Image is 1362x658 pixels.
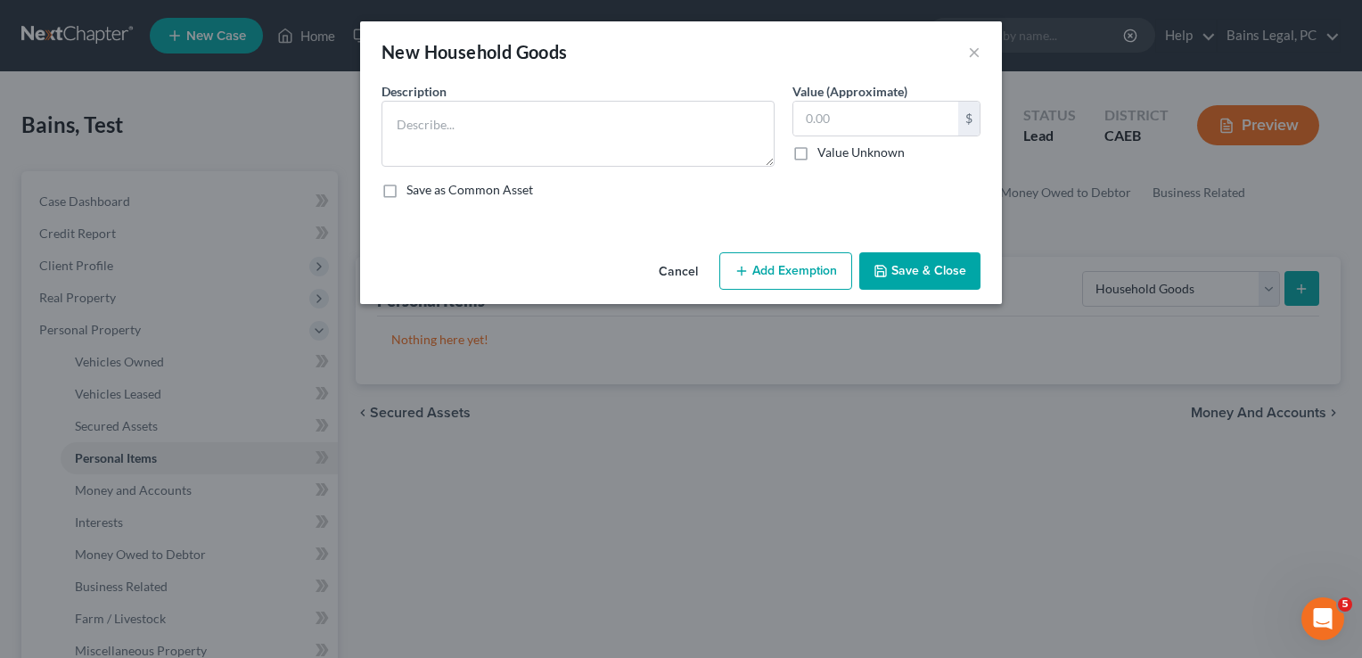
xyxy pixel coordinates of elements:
[644,254,712,290] button: Cancel
[719,252,852,290] button: Add Exemption
[382,84,447,99] span: Description
[382,39,568,64] div: New Household Goods
[1338,597,1352,612] span: 5
[968,41,980,62] button: ×
[1301,597,1344,640] iframe: Intercom live chat
[792,82,907,101] label: Value (Approximate)
[793,102,958,136] input: 0.00
[958,102,980,136] div: $
[817,144,905,161] label: Value Unknown
[406,181,533,199] label: Save as Common Asset
[859,252,980,290] button: Save & Close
